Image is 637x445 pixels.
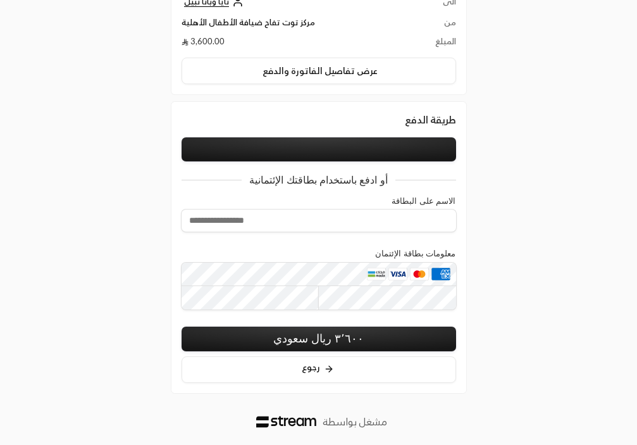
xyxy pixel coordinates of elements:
[302,361,320,372] span: رجوع
[182,112,456,127] div: طريقة الدفع
[182,16,419,35] td: مركز توت تفاح ضيافة الأطفال الأهلية
[419,35,456,47] td: المبلغ
[419,16,456,35] td: من
[323,414,387,429] p: مشغل بواسطة
[256,416,316,427] img: Logo
[242,174,395,186] p: أو ادفع باستخدام بطاقتك الإئتمانية
[182,327,456,351] button: ٣٬٦٠٠ ريال سعودي
[392,196,455,206] label: الاسم على البطاقة
[182,356,456,384] button: رجوع
[182,58,456,84] button: عرض تفاصيل الفاتورة والدفع
[375,249,455,258] label: معلومات بطاقة الإئتمان
[182,35,419,47] td: 3,600.00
